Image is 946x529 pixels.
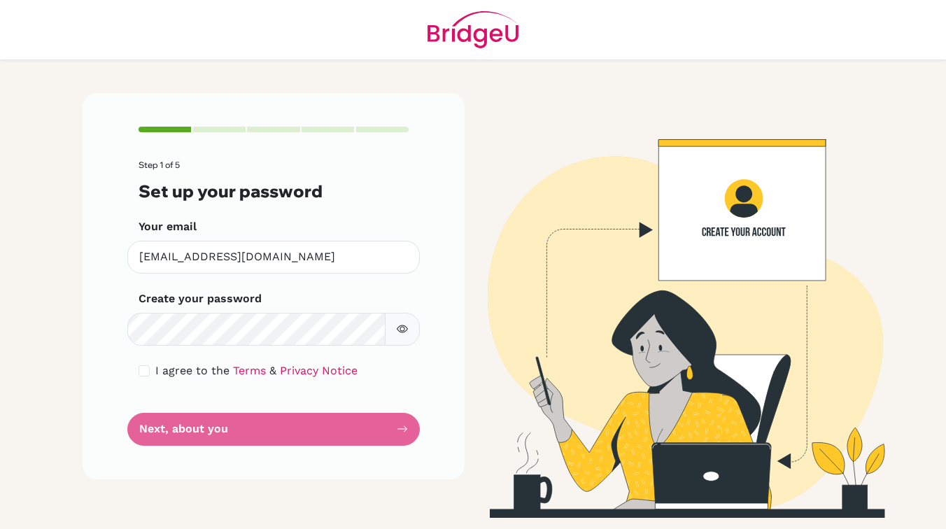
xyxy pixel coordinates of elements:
[155,364,230,377] span: I agree to the
[139,290,262,307] label: Create your password
[233,364,266,377] a: Terms
[280,364,358,377] a: Privacy Notice
[139,218,197,235] label: Your email
[139,160,180,170] span: Step 1 of 5
[269,364,276,377] span: &
[139,181,409,202] h3: Set up your password
[127,241,420,274] input: Insert your email*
